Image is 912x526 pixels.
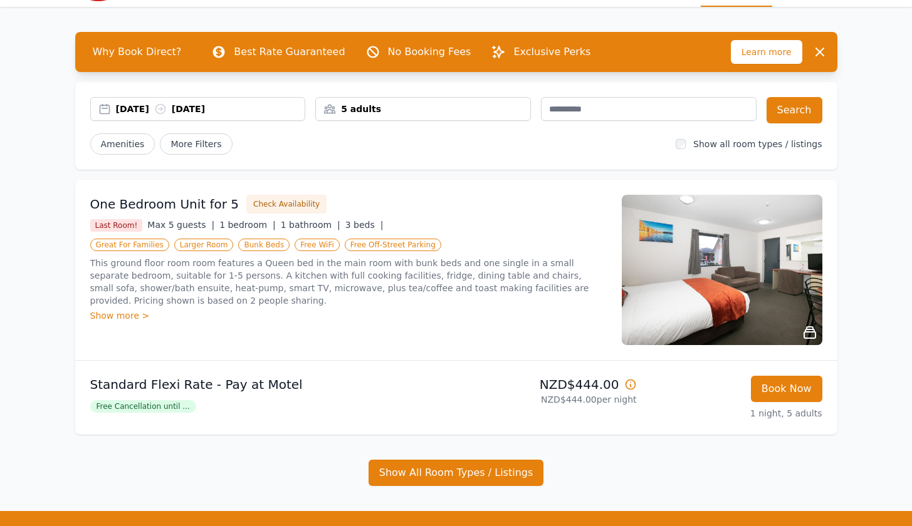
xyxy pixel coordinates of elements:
p: No Booking Fees [388,44,471,59]
span: 1 bedroom | [219,220,276,230]
span: 3 beds | [345,220,384,230]
p: Exclusive Perks [513,44,590,59]
div: [DATE] [DATE] [116,103,305,115]
span: Learn more [731,40,802,64]
span: More Filters [160,133,232,155]
span: Free Off-Street Parking [345,239,441,251]
span: Max 5 guests | [147,220,214,230]
label: Show all room types / listings [693,139,822,149]
span: Bunk Beds [238,239,290,251]
div: 5 adults [316,103,530,115]
span: Why Book Direct? [83,39,192,64]
p: Best Rate Guaranteed [234,44,345,59]
span: Last Room! [90,219,143,232]
div: Show more > [90,309,607,322]
p: NZD$444.00 per night [461,393,637,406]
h3: One Bedroom Unit for 5 [90,195,239,213]
span: Great For Families [90,239,169,251]
button: Amenities [90,133,155,155]
p: 1 night, 5 adults [647,407,822,420]
button: Show All Room Types / Listings [369,460,544,486]
span: Larger Room [174,239,234,251]
span: 1 bathroom | [281,220,340,230]
span: Free Cancellation until ... [90,400,196,413]
button: Book Now [751,376,822,402]
button: Check Availability [246,195,327,214]
p: NZD$444.00 [461,376,637,393]
p: This ground floor room room features a Queen bed in the main room with bunk beds and one single i... [90,257,607,307]
span: Free WiFi [295,239,340,251]
p: Standard Flexi Rate - Pay at Motel [90,376,451,393]
button: Search [767,97,822,123]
